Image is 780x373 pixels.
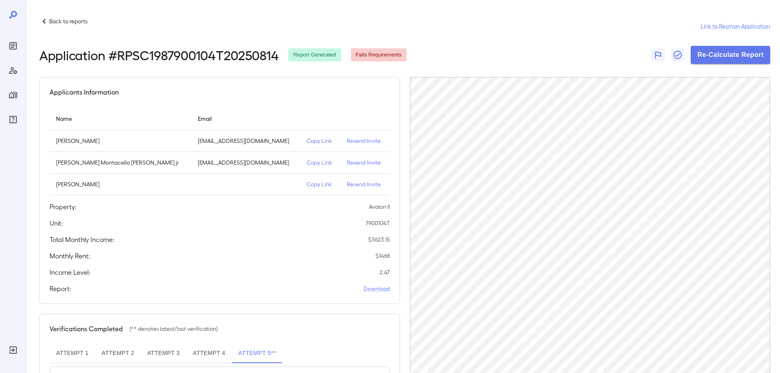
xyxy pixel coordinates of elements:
[129,325,218,333] p: (** denotes latest/last verification)
[50,284,71,294] h5: Report:
[7,64,20,77] div: Manage Users
[691,46,770,64] button: Re-Calculate Report
[50,107,191,130] th: Name
[671,48,684,61] button: Close Report
[369,203,390,211] p: Avalon II
[380,268,390,276] p: 2.47
[50,324,123,334] h5: Verifications Completed
[56,137,185,145] p: [PERSON_NAME]
[307,158,334,167] p: Copy Link
[50,107,390,195] table: simple table
[375,252,390,260] p: $ 1468
[39,47,278,62] h2: Application # RPSC1987900104T20250814
[50,235,114,244] h5: Total Monthly Income:
[366,219,390,227] p: 7900104T
[50,218,63,228] h5: Unit:
[56,180,185,188] p: [PERSON_NAME]
[95,344,140,363] button: Attempt 2
[198,137,294,145] p: [EMAIL_ADDRESS][DOMAIN_NAME]
[50,267,90,277] h5: Income Level:
[347,180,383,188] p: Resend Invite
[7,39,20,52] div: Reports
[7,113,20,126] div: FAQ
[50,344,95,363] button: Attempt 1
[651,48,665,61] button: Flag Report
[198,158,294,167] p: [EMAIL_ADDRESS][DOMAIN_NAME]
[307,137,334,145] p: Copy Link
[186,344,232,363] button: Attempt 4
[232,344,282,363] button: Attempt 5**
[7,88,20,102] div: Manage Properties
[50,202,77,212] h5: Property:
[288,51,341,59] span: Report Generated
[347,158,383,167] p: Resend Invite
[191,107,300,130] th: Email
[49,17,88,25] p: Back to reports
[50,87,119,97] h5: Applicants Information
[50,251,90,261] h5: Monthly Rent:
[701,22,770,30] a: Link to Resman Application
[56,158,185,167] p: [PERSON_NAME] Montacella [PERSON_NAME] jr
[368,235,390,244] p: $ 3623.15
[364,285,390,293] a: Download
[141,344,186,363] button: Attempt 3
[351,51,407,59] span: Fails Requirements
[7,344,20,357] div: Log Out
[307,180,334,188] p: Copy Link
[347,137,383,145] p: Resend Invite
